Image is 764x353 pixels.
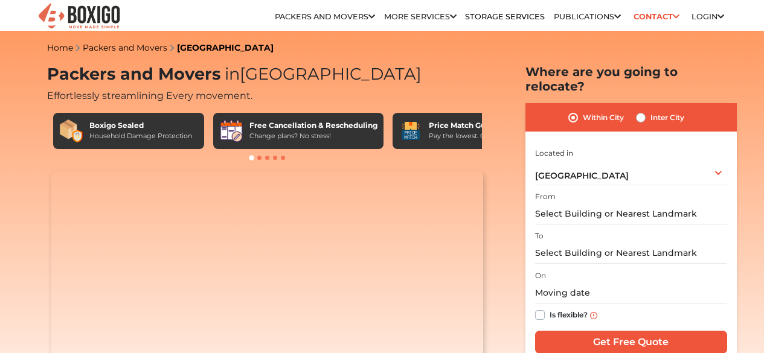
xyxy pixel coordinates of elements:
a: More services [384,12,457,21]
a: Publications [554,12,621,21]
label: Is flexible? [550,308,588,320]
label: Within City [583,110,624,125]
img: Price Match Guarantee [399,119,423,143]
h1: Packers and Movers [47,65,488,84]
a: Login [692,12,724,21]
input: Moving date [535,282,727,304]
div: Price Match Guarantee [429,120,521,131]
a: Packers and Movers [275,12,375,21]
label: From [535,191,556,202]
input: Select Building or Nearest Landmark [535,203,727,224]
label: On [535,270,546,281]
a: Home [47,42,73,53]
label: To [535,231,544,241]
h2: Where are you going to relocate? [525,65,737,94]
span: [GEOGRAPHIC_DATA] [535,170,629,181]
div: Free Cancellation & Rescheduling [249,120,377,131]
a: Contact [629,7,683,26]
label: Located in [535,148,573,159]
img: Free Cancellation & Rescheduling [219,119,243,143]
span: in [225,64,240,84]
div: Household Damage Protection [89,131,192,141]
span: Effortlessly streamlining Every movement. [47,90,252,101]
div: Pay the lowest. Guaranteed! [429,131,521,141]
input: Select Building or Nearest Landmark [535,243,727,264]
label: Inter City [650,110,684,125]
a: Storage Services [465,12,545,21]
img: Boxigo Sealed [59,119,83,143]
a: [GEOGRAPHIC_DATA] [177,42,274,53]
img: info [590,312,597,319]
div: Boxigo Sealed [89,120,192,131]
div: Change plans? No stress! [249,131,377,141]
img: Boxigo [37,2,121,31]
span: [GEOGRAPHIC_DATA] [220,64,422,84]
a: Packers and Movers [83,42,167,53]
